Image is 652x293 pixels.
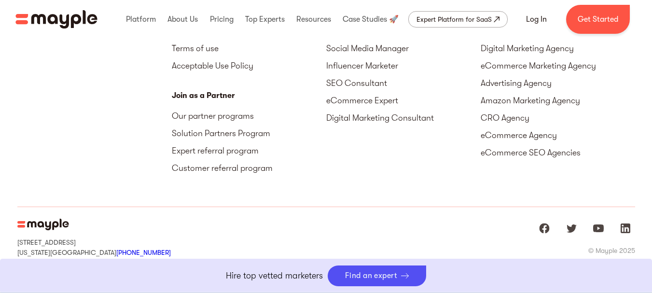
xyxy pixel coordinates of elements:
[124,4,158,35] div: Platform
[535,219,554,238] a: Mayple at Facebook
[481,92,635,109] a: Amazon Marketing Agency
[481,126,635,144] a: eCommerce Agency
[326,109,481,126] a: Digital Marketing Consultant
[15,10,97,28] a: home
[408,11,508,28] a: Expert Platform for SaaS
[165,4,200,35] div: About Us
[566,5,630,34] a: Get Started
[208,4,236,35] div: Pricing
[243,4,287,35] div: Top Experts
[481,40,635,57] a: Digital Marketing Agency
[562,219,581,238] a: Mayple at Twitter
[116,249,171,256] a: [PHONE_NUMBER]
[17,219,69,230] img: Mayple Logo
[326,40,481,57] a: Social Media Manager
[539,223,550,234] img: facebook logo
[326,74,481,92] a: SEO Consultant
[588,246,635,255] div: © Mayple 2025
[172,125,326,142] a: Solution Partners Program
[345,271,398,280] div: Find an expert
[416,14,492,25] div: Expert Platform for SaaS
[620,223,631,234] img: linkedIn
[15,10,97,28] img: Mayple logo
[172,40,326,57] a: Terms of use
[593,223,604,234] img: youtube logo
[481,57,635,74] a: eCommerce Marketing Agency
[172,57,326,74] a: Acceptable Use Policy
[481,109,635,126] a: CRO Agency
[566,223,577,234] img: twitter logo
[172,90,326,101] div: Join as a Partner
[17,238,171,267] div: [STREET_ADDRESS] [US_STATE][GEOGRAPHIC_DATA] [PERSON_NAME][STREET_ADDRESS]
[514,8,558,31] a: Log In
[616,219,635,238] a: Mayple at LinkedIn
[294,4,333,35] div: Resources
[481,144,635,161] a: eCommerce SEO Agencies
[172,107,326,125] a: Our partner programs
[172,142,326,159] a: Expert referral program
[172,159,326,177] a: Customer referral program
[226,269,323,282] p: Hire top vetted marketers
[326,92,481,109] a: eCommerce Expert
[326,57,481,74] a: Influencer Marketer
[589,219,608,238] a: Mayple at Youtube
[481,74,635,92] a: Advertising Agency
